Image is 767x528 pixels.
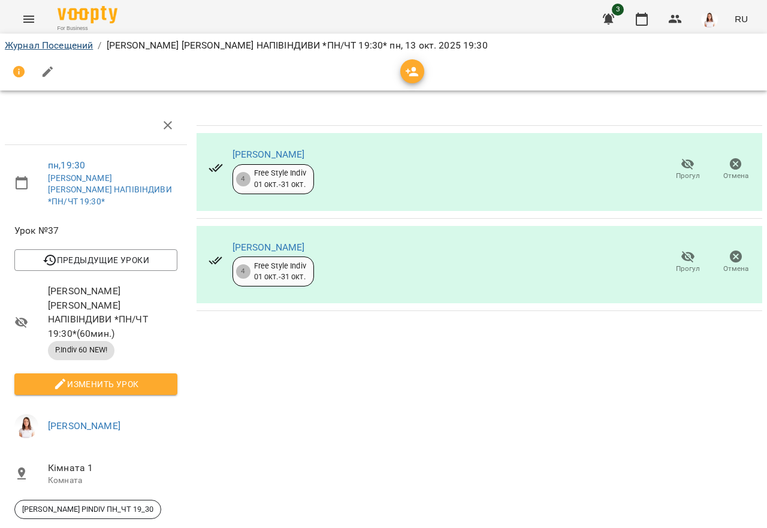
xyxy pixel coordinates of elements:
[24,377,168,391] span: Изменить урок
[723,264,748,274] span: Отмена
[735,13,748,25] span: RU
[712,153,760,186] button: Отмена
[730,8,753,30] button: RU
[58,25,117,32] span: For Business
[254,168,306,190] div: Free Style Indiv 01 окт. - 31 окт.
[612,4,624,16] span: 3
[48,345,114,355] span: P.Indiv 60 NEW!
[14,414,38,438] img: 08a8fea649eb256ac8316bd63965d58e.jpg
[24,253,168,267] span: Предыдущие уроки
[14,5,43,34] button: Menu
[236,172,250,186] div: 4
[664,245,712,279] button: Прогул
[254,261,306,283] div: Free Style Indiv 01 окт. - 31 окт.
[232,242,305,253] a: [PERSON_NAME]
[232,149,305,160] a: [PERSON_NAME]
[14,249,177,271] button: Предыдущие уроки
[48,420,120,432] a: [PERSON_NAME]
[48,159,85,171] a: пн , 19:30
[712,245,760,279] button: Отмена
[48,461,177,475] span: Кімната 1
[676,171,700,181] span: Прогул
[14,500,161,519] div: [PERSON_NAME] PINDIV ПН_ЧТ 19_30
[15,504,161,515] span: [PERSON_NAME] PINDIV ПН_ЧТ 19_30
[236,264,250,279] div: 4
[107,38,488,53] p: [PERSON_NAME] [PERSON_NAME] НАПІВІНДИВИ *ПН/ЧТ 19:30* пн, 13 окт. 2025 19:30
[48,475,177,487] p: Комната
[676,264,700,274] span: Прогул
[701,11,718,28] img: 08a8fea649eb256ac8316bd63965d58e.jpg
[48,173,172,206] a: [PERSON_NAME] [PERSON_NAME] НАПІВІНДИВИ *ПН/ЧТ 19:30*
[98,38,101,53] li: /
[5,40,93,51] a: Журнал Посещений
[14,373,177,395] button: Изменить урок
[664,153,712,186] button: Прогул
[723,171,748,181] span: Отмена
[58,6,117,23] img: Voopty Logo
[14,224,177,238] span: Урок №37
[48,284,177,340] span: [PERSON_NAME] [PERSON_NAME] НАПІВІНДИВИ *ПН/ЧТ 19:30* ( 60 мин. )
[5,38,762,53] nav: breadcrumb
